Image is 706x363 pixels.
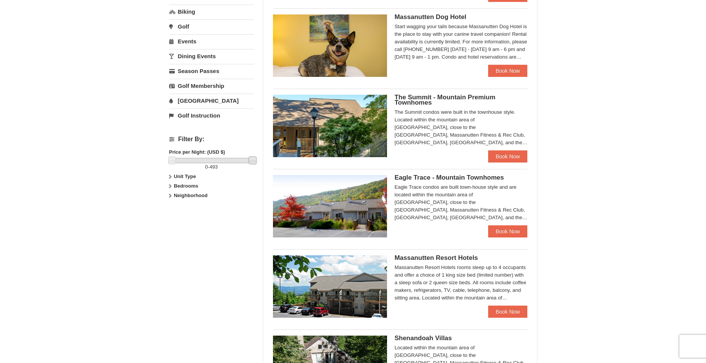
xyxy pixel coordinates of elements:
[169,94,254,108] a: [GEOGRAPHIC_DATA]
[169,49,254,63] a: Dining Events
[395,94,495,106] span: The Summit - Mountain Premium Townhomes
[169,19,254,33] a: Golf
[174,174,196,179] strong: Unit Type
[169,108,254,123] a: Golf Instruction
[395,183,528,221] div: Eagle Trace condos are built town-house style and are located within the mountain area of [GEOGRA...
[395,13,466,21] span: Massanutten Dog Hotel
[273,255,387,318] img: 19219026-1-e3b4ac8e.jpg
[395,334,452,342] span: Shenandoah Villas
[169,64,254,78] a: Season Passes
[205,164,208,170] span: 0
[395,264,528,302] div: Massanutten Resort Hotels rooms sleep up to 4 occupants and offer a choice of 1 king size bed (li...
[169,163,254,171] label: -
[169,79,254,93] a: Golf Membership
[488,65,528,77] a: Book Now
[169,34,254,48] a: Events
[209,164,218,170] span: 493
[395,174,504,181] span: Eagle Trace - Mountain Townhomes
[488,225,528,237] a: Book Now
[174,183,198,189] strong: Bedrooms
[169,149,225,155] strong: Price per Night: (USD $)
[488,306,528,318] a: Book Now
[174,193,208,198] strong: Neighborhood
[273,175,387,237] img: 19218983-1-9b289e55.jpg
[488,150,528,162] a: Book Now
[395,23,528,61] div: Start wagging your tails because Massanutten Dog Hotel is the place to stay with your canine trav...
[169,136,254,143] h4: Filter By:
[169,5,254,19] a: Biking
[395,108,528,146] div: The Summit condos were built in the townhouse style. Located within the mountain area of [GEOGRAP...
[273,95,387,157] img: 19219034-1-0eee7e00.jpg
[273,14,387,77] img: 27428181-5-81c892a3.jpg
[395,254,478,261] span: Massanutten Resort Hotels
